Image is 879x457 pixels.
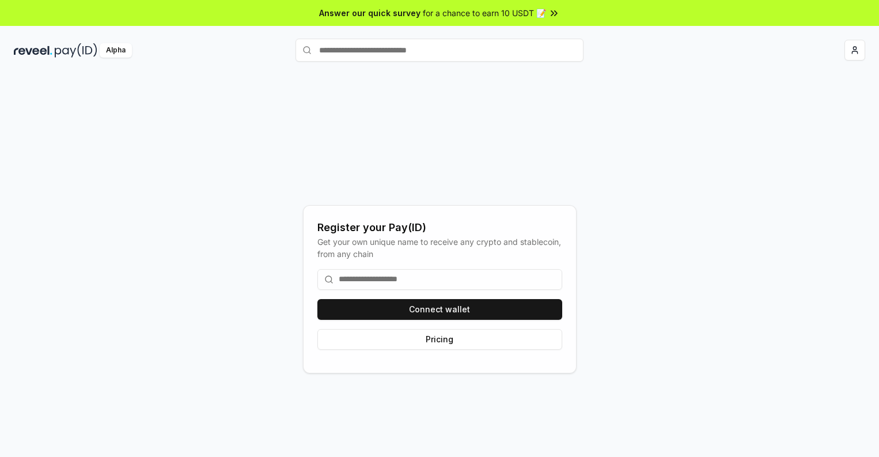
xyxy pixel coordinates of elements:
div: Alpha [100,43,132,58]
span: Answer our quick survey [319,7,420,19]
div: Get your own unique name to receive any crypto and stablecoin, from any chain [317,236,562,260]
button: Pricing [317,329,562,350]
img: reveel_dark [14,43,52,58]
img: pay_id [55,43,97,58]
button: Connect wallet [317,299,562,320]
div: Register your Pay(ID) [317,220,562,236]
span: for a chance to earn 10 USDT 📝 [423,7,546,19]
